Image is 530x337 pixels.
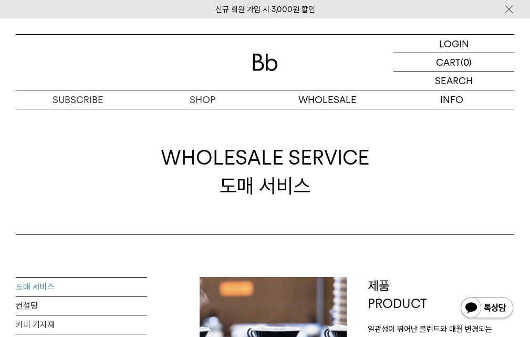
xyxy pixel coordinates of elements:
a: SUBSCRIBE [16,90,140,109]
a: 컨설팅 [16,297,147,315]
p: CART [436,53,461,71]
p: WHOLESALE [265,90,390,109]
a: 커피 기자재 [16,315,147,334]
a: CART (0) [393,53,514,72]
p: SEARCH [435,72,473,90]
img: 로고 [253,54,278,71]
p: INFO [390,90,514,109]
a: 신규 회원 가입 시 3,000원 할인 [215,5,315,14]
img: 카카오톡 채널 1:1 채팅 버튼 [460,296,514,321]
p: (0) [461,53,472,71]
p: LOGIN [439,35,469,53]
a: LOGIN [393,35,514,53]
span: WHOLESALE SERVICE [161,144,369,171]
div: 도매 서비스 [161,144,369,199]
a: 도매 서비스 [16,278,147,297]
p: 제품 PRODUCT [368,277,515,312]
a: SHOP [140,90,265,109]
